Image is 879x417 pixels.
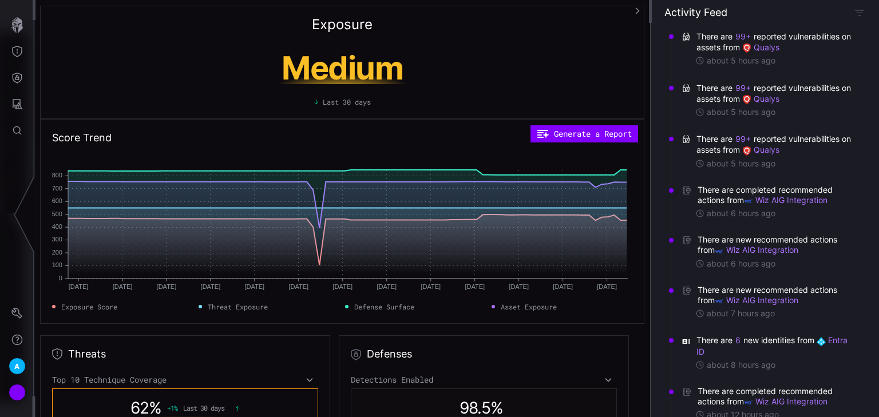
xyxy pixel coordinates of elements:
[167,404,177,412] span: + 1 %
[52,249,62,256] text: 200
[597,283,617,290] text: [DATE]
[1,353,34,379] button: A
[52,236,62,243] text: 300
[707,158,775,169] time: about 5 hours ago
[698,185,854,205] span: There are completed recommended actions from
[664,6,727,19] h4: Activity Feed
[707,259,775,269] time: about 6 hours ago
[742,94,779,104] a: Qualys
[698,285,854,305] span: There are new recommended actions from
[52,261,62,268] text: 100
[744,195,827,205] a: Wiz AIG Integration
[707,55,775,66] time: about 5 hours ago
[735,133,751,145] button: 99+
[742,95,751,104] img: Qualys VMDR
[715,295,798,305] a: Wiz AIG Integration
[707,208,775,219] time: about 6 hours ago
[696,82,854,104] span: There are reported vulnerabilities on assets from
[377,283,397,290] text: [DATE]
[68,347,106,361] h2: Threats
[744,398,753,407] img: Wiz
[289,283,309,290] text: [DATE]
[707,360,775,370] time: about 8 hours ago
[52,185,62,192] text: 700
[715,247,724,256] img: Wiz
[367,347,412,361] h2: Defenses
[696,335,854,356] span: There are new identities from
[735,82,751,94] button: 99+
[744,396,827,406] a: Wiz AIG Integration
[698,235,854,255] span: There are new recommended actions from
[14,360,19,372] span: A
[351,375,617,385] div: Detections Enabled
[333,283,353,290] text: [DATE]
[69,283,89,290] text: [DATE]
[61,301,117,312] span: Exposure Score
[553,283,573,290] text: [DATE]
[113,283,133,290] text: [DATE]
[52,223,62,230] text: 400
[52,375,318,385] div: Top 10 Technique Coverage
[696,335,850,356] a: Entra ID
[509,283,529,290] text: [DATE]
[744,196,753,205] img: Wiz
[707,107,775,117] time: about 5 hours ago
[354,301,414,312] span: Defense Surface
[715,245,798,255] a: Wiz AIG Integration
[52,197,62,204] text: 600
[235,52,450,84] h1: Medium
[707,308,775,319] time: about 7 hours ago
[742,146,751,156] img: Qualys VMDR
[735,335,741,346] button: 6
[59,275,62,281] text: 0
[157,283,177,290] text: [DATE]
[52,131,112,145] h2: Score Trend
[742,43,751,53] img: Qualys VMDR
[530,125,638,142] button: Generate a Report
[735,31,751,42] button: 99+
[201,283,221,290] text: [DATE]
[245,283,265,290] text: [DATE]
[208,301,268,312] span: Threat Exposure
[696,31,854,53] span: There are reported vulnerabilities on assets from
[817,337,826,346] img: Azure AD
[696,133,854,155] span: There are reported vulnerabilities on assets from
[421,283,441,290] text: [DATE]
[52,172,62,178] text: 800
[183,404,224,412] span: Last 30 days
[715,296,724,305] img: Wiz
[698,386,854,407] span: There are completed recommended actions from
[742,145,779,154] a: Qualys
[742,42,779,52] a: Qualys
[312,18,373,31] h2: Exposure
[465,283,485,290] text: [DATE]
[501,301,557,312] span: Asset Exposure
[52,211,62,217] text: 500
